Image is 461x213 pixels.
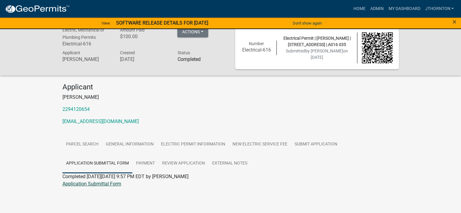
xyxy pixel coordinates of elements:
h6: Electrical-616 [62,41,111,47]
a: 2294120654 [62,106,90,112]
h6: [PERSON_NAME] [62,56,111,62]
a: Home [351,3,368,15]
a: External Notes [209,154,251,173]
h6: [DATE] [120,56,168,62]
span: Applicant [62,50,80,55]
img: QR code [362,32,393,63]
strong: SOFTWARE RELEASE DETAILS FOR [DATE] [116,20,208,26]
a: Payment [132,154,159,173]
button: Don't show again [290,18,324,28]
span: Submitted on [DATE] [286,48,348,60]
a: Admin [368,3,386,15]
span: Status [177,50,190,55]
a: General Information [102,135,157,154]
a: Application Submittal Form [62,154,132,173]
a: JThornton [423,3,456,15]
button: Close [453,18,456,25]
span: Created [120,50,135,55]
a: My Dashboard [386,3,423,15]
span: × [453,18,456,26]
button: Actions [177,26,208,37]
a: Submit Application [291,135,341,154]
a: Electric Permit Information [157,135,229,154]
h6: $100.00 [120,34,168,39]
a: Review Application [159,154,209,173]
a: Parcel search [62,135,102,154]
h4: Applicant [62,83,399,92]
span: by [PERSON_NAME] [305,48,343,53]
a: Application Submittal Form [62,181,121,187]
span: Completed [DATE][DATE] 9:57 PM EDT by [PERSON_NAME] [62,174,189,179]
p: [PERSON_NAME] [62,94,399,101]
a: New Electric Service Fee [229,135,291,154]
h6: Electrical-616 [241,47,272,53]
a: [EMAIL_ADDRESS][DOMAIN_NAME] [62,118,139,124]
strong: Completed [177,56,200,62]
a: View [99,18,112,28]
span: Number [249,41,264,46]
span: Electrical Permit | [PERSON_NAME] | [STREET_ADDRESS] | A016 035 [283,36,351,47]
span: Amount Paid [120,28,144,32]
